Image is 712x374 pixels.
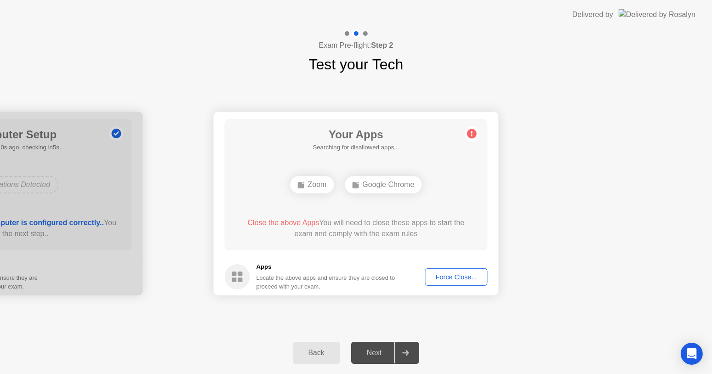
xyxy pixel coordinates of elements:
h1: Your Apps [313,126,399,143]
button: Force Close... [425,268,488,286]
button: Back [293,342,340,364]
button: Next [351,342,420,364]
div: You will need to close these apps to start the exam and comply with the exam rules [238,217,474,239]
h4: Exam Pre-flight: [319,40,393,51]
h5: Apps [256,262,396,272]
h1: Test your Tech [309,53,404,75]
div: Google Chrome [345,176,422,193]
div: Locate the above apps and ensure they are closed to proceed with your exam. [256,273,396,291]
img: Delivered by Rosalyn [619,9,695,20]
div: Open Intercom Messenger [681,343,703,365]
div: Delivered by [572,9,613,20]
div: Force Close... [428,273,484,281]
div: Zoom [290,176,334,193]
h5: Searching for disallowed apps... [313,143,399,152]
div: Next [354,349,395,357]
b: Step 2 [371,41,393,49]
span: Close the above Apps [248,219,319,227]
div: Back [296,349,337,357]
